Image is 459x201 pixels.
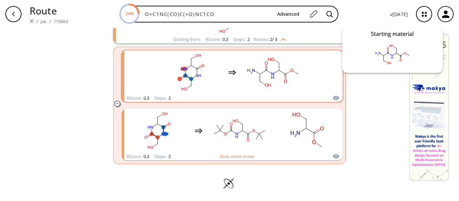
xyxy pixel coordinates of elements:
input: Enter SMILES [141,11,272,17]
button: Advanced [272,8,305,20]
div: Steps : [233,37,250,42]
svg: O=C1NC(CO)C(=O)NC1CO [127,110,188,152]
img: Up [277,36,286,41]
div: Steps : [154,154,171,159]
a: Job [41,19,46,24]
span: 2 [246,36,250,42]
div: RScore : [206,37,228,42]
div: Starting material [371,31,414,37]
img: Spaya logo [30,19,34,23]
svg: O=C1NC(CO)C(=O)NC1CO [161,51,221,93]
button: Show similar routes [219,153,254,159]
span: 0.3 [142,95,149,101]
a: 175660 [54,19,68,24]
div: Steps : [154,96,171,100]
div: Routes: [254,37,286,42]
span: 2 / 3 [270,37,277,42]
div: RScore : [127,154,149,159]
text: 24% [125,10,133,16]
li: / [49,18,51,25]
svg: COC(=O)C(CO)NC(=O)C(N)CO [243,51,303,93]
div: Starting from: [173,37,201,42]
span: 2 [167,153,171,159]
span: 0.3 [221,36,228,42]
p: v [DATE] [390,11,408,18]
svg: COC(=O)C(N)CO [277,110,337,152]
svg: CC(C)(C)OC(=O)NC(CO)C(=O)OC(C)(C)C [209,110,270,152]
p: Route [30,3,68,18]
div: RScore : [127,96,149,100]
span: 2 [167,95,171,101]
svg: COC(=O)C(CO)NC(=O)C(N)CO [372,39,413,69]
li: / [36,18,38,25]
span: 0.3 [142,153,149,159]
img: Banner [409,34,449,181]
